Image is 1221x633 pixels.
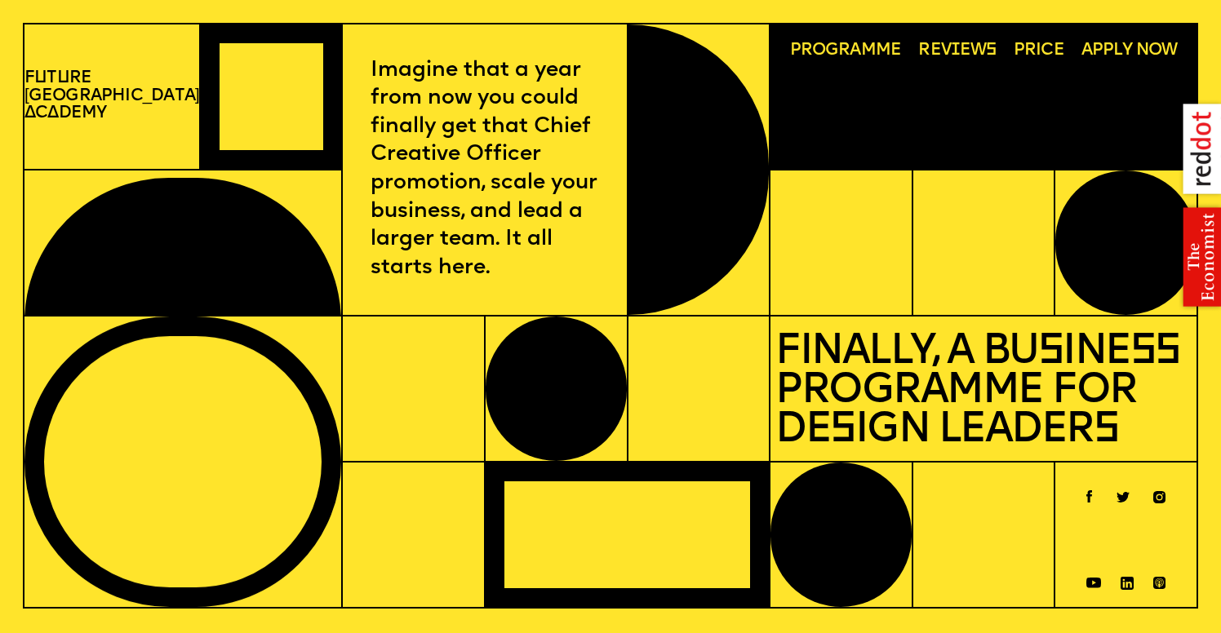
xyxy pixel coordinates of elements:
[951,42,960,59] span: i
[24,105,35,122] span: A
[24,70,199,122] a: Future[GEOGRAPHIC_DATA]Academy
[47,105,58,122] span: a
[24,70,199,122] p: F t re [GEOGRAPHIC_DATA] c demy
[1117,485,1130,496] a: Twitter
[1086,571,1102,582] a: Youtube
[918,42,996,60] span: Rev ews
[1121,571,1134,584] a: Linkedin
[1153,485,1166,498] a: Instagram
[1153,571,1165,583] a: Spotify
[1081,42,1178,60] span: Apply now
[1170,91,1221,207] img: reddot
[1014,42,1064,60] span: Price
[790,42,902,60] span: Programme
[775,326,1192,450] p: Finally, a Business Programme for Design Leaders
[1170,200,1221,315] img: the economist
[371,57,600,283] p: Imagine that a year from now you could finally get that Chief Creative Officer promotion, scale y...
[34,70,47,86] span: u
[1086,485,1093,499] a: Facebook
[57,70,69,86] span: u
